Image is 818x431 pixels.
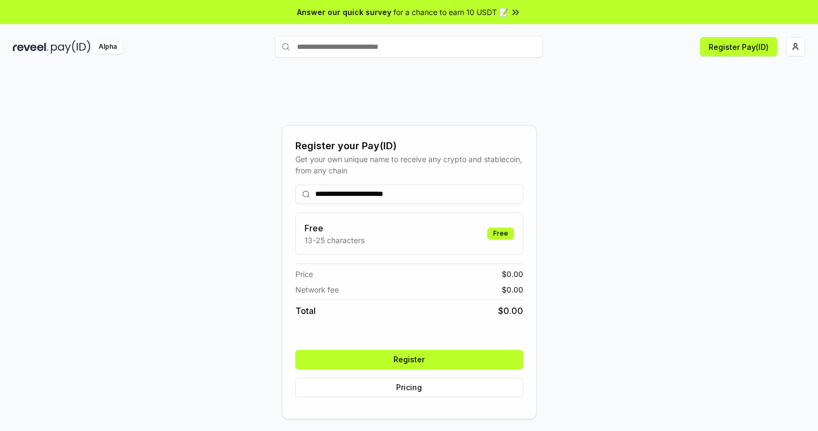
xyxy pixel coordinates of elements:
[295,154,523,176] div: Get your own unique name to receive any crypto and stablecoin, from any chain
[295,378,523,397] button: Pricing
[51,40,91,54] img: pay_id
[487,228,514,239] div: Free
[502,284,523,295] span: $ 0.00
[304,235,365,246] p: 13-25 characters
[295,268,313,280] span: Price
[295,138,523,154] div: Register your Pay(ID)
[93,40,123,54] div: Alpha
[13,40,49,54] img: reveel_dark
[304,222,365,235] h3: Free
[502,268,523,280] span: $ 0.00
[295,284,339,295] span: Network fee
[498,304,523,317] span: $ 0.00
[393,6,508,18] span: for a chance to earn 10 USDT 📝
[295,350,523,369] button: Register
[295,304,316,317] span: Total
[297,6,391,18] span: Answer our quick survey
[700,37,777,56] button: Register Pay(ID)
